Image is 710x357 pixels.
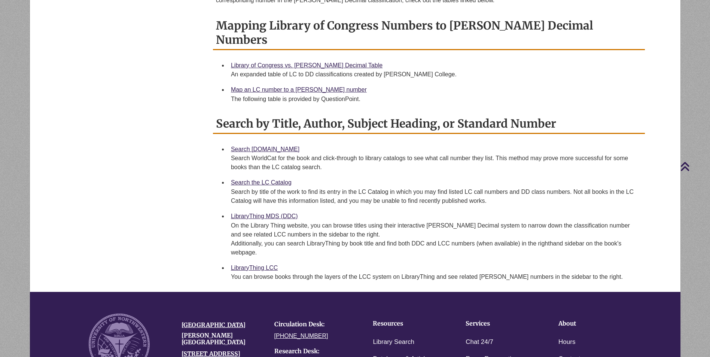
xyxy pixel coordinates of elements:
[274,333,328,339] a: [PHONE_NUMBER]
[231,146,299,152] a: Search [DOMAIN_NAME]
[274,321,356,328] h4: Circulation Desk:
[182,332,263,345] h4: [PERSON_NAME][GEOGRAPHIC_DATA]
[558,337,575,348] a: Hours
[231,179,292,186] a: Search the LC Catalog
[182,321,246,329] a: [GEOGRAPHIC_DATA]
[231,265,278,271] a: LibraryThing LCC
[231,272,639,281] div: You can browse books through the layers of the LCC system on LibraryThing and see related [PERSON...
[274,348,356,355] h4: Research Desk:
[231,95,639,104] div: The following table is provided by QuestionPoint.
[231,187,639,205] div: Search by title of the work to find its entry in the LC Catalog in which you may find listed LC c...
[231,154,639,172] div: Search WorldCat for the book and click-through to library catalogs to see what call number they l...
[466,320,535,327] h4: Services
[213,16,645,50] h2: Mapping Library of Congress Numbers to [PERSON_NAME] Decimal Numbers
[680,161,708,171] a: Back to Top
[231,221,639,257] div: On the Library Thing website, you can browse titles using their interactive [PERSON_NAME] Decimal...
[231,213,298,219] a: LibraryThing MDS (DDC)
[373,320,442,327] h4: Resources
[231,86,367,93] a: Map an LC number to a [PERSON_NAME] number
[466,337,493,348] a: Chat 24/7
[231,62,383,68] a: Library of Congress vs. [PERSON_NAME] Decimal Table
[213,114,645,134] h2: Search by Title, Author, Subject Heading, or Standard Number
[373,337,414,348] a: Library Search
[558,320,628,327] h4: About
[231,70,639,79] div: An expanded table of LC to DD classifications created by [PERSON_NAME] College.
